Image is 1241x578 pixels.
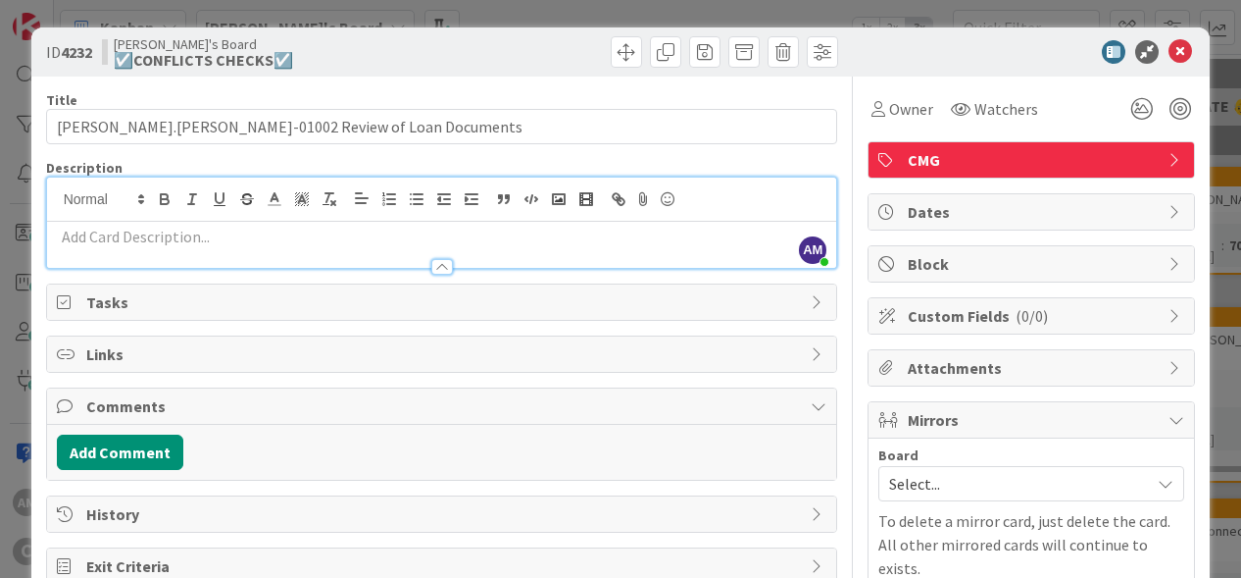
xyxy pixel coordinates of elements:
[889,470,1140,498] span: Select...
[878,448,918,462] span: Board
[46,109,838,144] input: type card name here...
[86,342,802,366] span: Links
[974,97,1038,121] span: Watchers
[889,97,933,121] span: Owner
[908,408,1159,432] span: Mirrors
[908,356,1159,380] span: Attachments
[908,148,1159,172] span: CMG
[908,304,1159,328] span: Custom Fields
[114,36,293,52] span: [PERSON_NAME]'s Board
[908,252,1159,276] span: Block
[86,554,802,578] span: Exit Criteria
[908,200,1159,224] span: Dates
[61,42,92,62] b: 4232
[57,435,183,470] button: Add Comment
[86,394,802,418] span: Comments
[86,290,802,314] span: Tasks
[86,502,802,526] span: History
[46,91,77,109] label: Title
[1016,306,1048,326] span: ( 0/0 )
[46,40,92,64] span: ID
[46,159,123,177] span: Description
[114,52,293,68] b: ☑️CONFLICTS CHECKS☑️
[799,236,826,264] span: AM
